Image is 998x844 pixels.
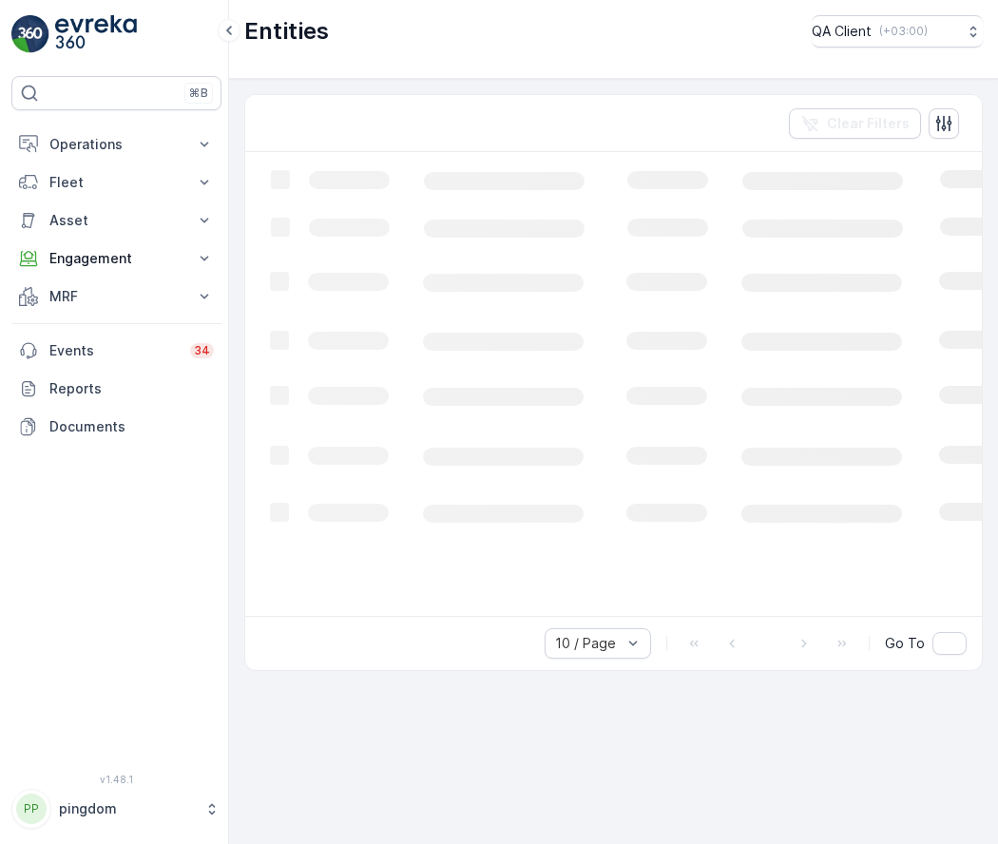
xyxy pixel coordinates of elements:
[812,22,872,41] p: QA Client
[194,343,210,358] p: 34
[812,15,983,48] button: QA Client(+03:00)
[49,249,183,268] p: Engagement
[11,332,221,370] a: Events34
[189,86,208,101] p: ⌘B
[49,211,183,230] p: Asset
[11,201,221,240] button: Asset
[49,287,183,306] p: MRF
[11,125,221,163] button: Operations
[49,417,214,436] p: Documents
[49,379,214,398] p: Reports
[11,370,221,408] a: Reports
[59,799,195,818] p: pingdom
[789,108,921,139] button: Clear Filters
[11,15,49,53] img: logo
[885,634,925,653] span: Go To
[879,24,928,39] p: ( +03:00 )
[827,114,910,133] p: Clear Filters
[49,341,179,360] p: Events
[11,163,221,201] button: Fleet
[49,173,183,192] p: Fleet
[11,240,221,278] button: Engagement
[11,774,221,785] span: v 1.48.1
[244,16,329,47] p: Entities
[11,789,221,829] button: PPpingdom
[49,135,183,154] p: Operations
[11,278,221,316] button: MRF
[11,408,221,446] a: Documents
[55,15,137,53] img: logo_light-DOdMpM7g.png
[16,794,47,824] div: PP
